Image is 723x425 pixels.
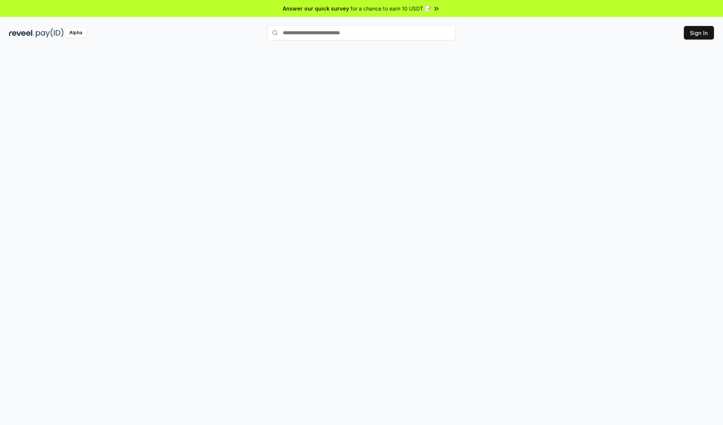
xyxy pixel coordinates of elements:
span: for a chance to earn 10 USDT 📝 [351,5,431,12]
span: Answer our quick survey [283,5,349,12]
img: pay_id [36,28,64,38]
img: reveel_dark [9,28,34,38]
div: Alpha [65,28,86,38]
button: Sign In [684,26,714,40]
